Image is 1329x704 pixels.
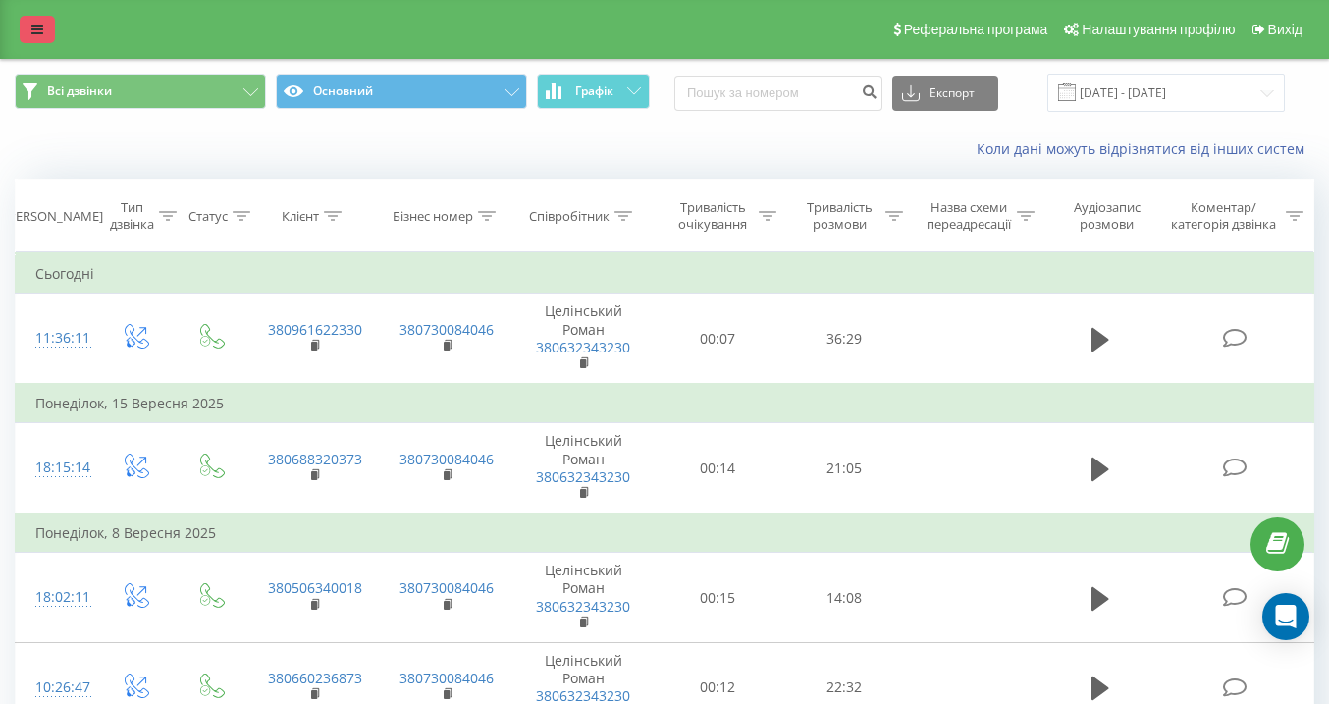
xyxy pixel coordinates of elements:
span: Реферальна програма [904,22,1048,37]
td: 14:08 [781,553,908,643]
td: 21:05 [781,423,908,514]
div: [PERSON_NAME] [4,208,103,225]
td: Сьогодні [16,254,1314,294]
td: Целінський Роман [512,553,655,643]
a: 380961622330 [268,320,362,339]
div: Коментар/категорія дзвінка [1166,199,1281,233]
div: 18:15:14 [35,449,77,487]
td: Целінський Роман [512,294,655,384]
div: 18:02:11 [35,578,77,617]
span: Налаштування профілю [1082,22,1235,37]
a: 380660236873 [268,669,362,687]
div: Open Intercom Messenger [1262,593,1309,640]
td: Понеділок, 8 Вересня 2025 [16,514,1314,553]
a: 380730084046 [399,450,494,468]
a: 380730084046 [399,578,494,597]
td: 36:29 [781,294,908,384]
span: Графік [575,84,613,98]
div: Аудіозапис розмови [1057,199,1156,233]
div: Статус [188,208,228,225]
div: Тривалість розмови [799,199,880,233]
div: Назва схеми переадресації [926,199,1012,233]
span: Вихід [1268,22,1302,37]
div: Тип дзвінка [110,199,154,233]
a: Коли дані можуть відрізнятися вiд інших систем [977,139,1314,158]
td: 00:15 [654,553,780,643]
a: 380632343230 [536,597,630,616]
div: Клієнт [282,208,319,225]
button: Основний [276,74,527,109]
a: 380688320373 [268,450,362,468]
td: 00:07 [654,294,780,384]
a: 380730084046 [399,320,494,339]
a: 380506340018 [268,578,362,597]
td: Понеділок, 15 Вересня 2025 [16,384,1314,423]
a: 380632343230 [536,338,630,356]
input: Пошук за номером [674,76,882,111]
div: Бізнес номер [393,208,473,225]
td: Целінський Роман [512,423,655,514]
div: Тривалість очікування [671,199,753,233]
button: Експорт [892,76,998,111]
div: Співробітник [529,208,610,225]
button: Всі дзвінки [15,74,266,109]
a: 380632343230 [536,467,630,486]
td: 00:14 [654,423,780,514]
span: Всі дзвінки [47,83,112,99]
a: 380730084046 [399,669,494,687]
div: 11:36:11 [35,319,77,357]
button: Графік [537,74,650,109]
